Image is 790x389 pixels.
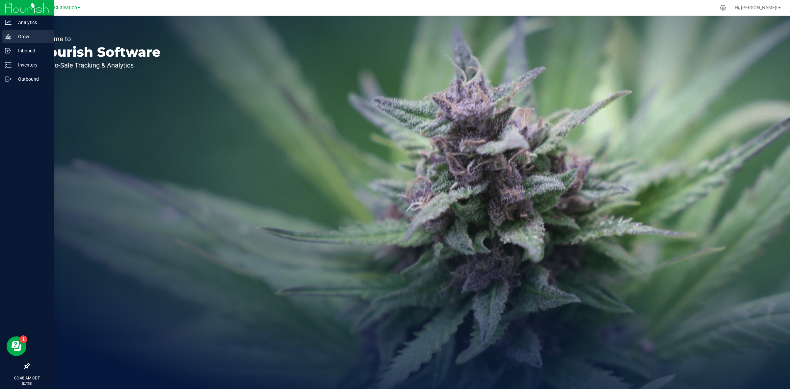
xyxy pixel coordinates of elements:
[12,61,51,69] p: Inventory
[3,381,51,386] p: [DATE]
[54,5,77,11] span: Cultivation
[5,62,12,68] inline-svg: Inventory
[5,19,12,26] inline-svg: Analytics
[735,5,777,10] span: Hi, [PERSON_NAME]!
[19,335,27,343] iframe: Resource center unread badge
[5,47,12,54] inline-svg: Inbound
[12,75,51,83] p: Outbound
[36,36,161,42] p: Welcome to
[3,375,51,381] p: 08:48 AM CDT
[7,336,26,356] iframe: Resource center
[12,33,51,41] p: Grow
[36,45,161,59] p: Flourish Software
[719,5,727,11] div: Manage settings
[12,18,51,26] p: Analytics
[12,47,51,55] p: Inbound
[36,62,161,69] p: Seed-to-Sale Tracking & Analytics
[5,76,12,82] inline-svg: Outbound
[5,33,12,40] inline-svg: Grow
